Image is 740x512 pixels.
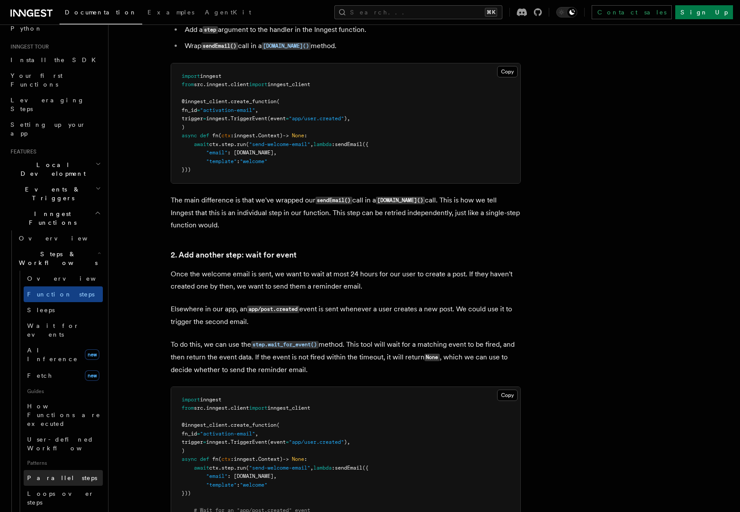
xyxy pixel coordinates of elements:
span: Overview [27,275,117,282]
span: Setting up your app [11,121,86,137]
span: None [292,132,304,139]
span: ( [246,465,249,471]
span: import [182,73,200,79]
span: async [182,132,197,139]
span: , [255,431,258,437]
span: Events & Triggers [7,185,95,202]
span: , [310,141,313,147]
span: sendEmail [335,141,362,147]
a: Fetchnew [24,367,103,384]
code: [DOMAIN_NAME]() [376,197,425,204]
span: . [228,422,231,428]
a: Sign Up [675,5,733,19]
span: : [332,465,335,471]
span: import [182,397,200,403]
span: })) [182,167,191,173]
span: Sleeps [27,307,55,313]
a: Examples [142,3,200,24]
span: = [203,439,206,445]
span: TriggerEvent [231,115,267,122]
a: Python [7,21,103,36]
a: Overview [24,271,103,286]
span: Inngest tour [7,43,49,50]
span: -> [283,456,289,462]
a: AgentKit [200,3,256,24]
code: app/post.created [247,306,299,313]
span: . [234,141,237,147]
code: step [203,26,218,34]
span: . [255,132,258,139]
span: Your first Functions [11,72,63,88]
kbd: ⌘K [485,8,497,17]
a: Sleeps [24,302,103,318]
span: inngest [200,397,221,403]
span: "app/user.created" [289,115,344,122]
span: : [DOMAIN_NAME], [228,473,277,479]
span: : [332,141,335,147]
a: Documentation [60,3,142,24]
span: @inngest_client [182,422,228,428]
p: Once the welcome email is sent, we want to wait at most 24 hours for our user to create a post. I... [171,268,521,293]
span: ctx [209,141,218,147]
span: "send-welcome-email" [249,141,310,147]
span: ( [218,456,221,462]
span: lambda [313,141,332,147]
span: . [234,465,237,471]
span: (event [267,439,286,445]
span: step [221,465,234,471]
span: Local Development [7,160,95,178]
span: await [194,141,209,147]
span: run [237,141,246,147]
code: sendEmail() [316,197,352,204]
span: inngest [234,132,255,139]
button: Copy [497,66,518,77]
span: Leveraging Steps [11,97,84,112]
span: ctx [209,465,218,471]
span: fn_id [182,107,197,113]
code: None [424,354,440,361]
span: sendEmail [335,465,362,471]
span: How Functions are executed [27,403,101,427]
span: "template" [206,482,237,488]
span: : [304,132,307,139]
span: await [194,465,209,471]
span: . [203,81,206,87]
span: "welcome" [240,482,267,488]
span: AgentKit [205,9,251,16]
span: client [231,405,249,411]
span: Guides [24,384,103,398]
span: create_function [231,422,277,428]
span: ( [277,98,280,104]
span: inngest [206,81,228,87]
span: -> [283,132,289,139]
span: TriggerEvent [231,439,267,445]
span: Documentation [65,9,137,16]
code: step.wait_for_event() [251,341,319,348]
span: . [228,405,231,411]
span: : [231,132,234,139]
span: ({ [362,141,368,147]
button: Toggle dark mode [556,7,577,17]
span: inngest_client [267,81,310,87]
span: None [292,456,304,462]
span: Install the SDK [11,56,101,63]
span: = [286,439,289,445]
span: })) [182,490,191,496]
span: Parallel steps [27,474,97,481]
a: [DOMAIN_NAME]() [262,42,311,50]
span: inngest. [206,439,231,445]
span: . [218,465,221,471]
span: ctx [221,456,231,462]
span: (event [267,115,286,122]
button: Events & Triggers [7,181,103,206]
span: "app/user.created" [289,439,344,445]
span: step [221,141,234,147]
span: ), [344,115,350,122]
li: Wrap call in a method. [182,40,521,52]
span: Overview [19,235,109,242]
span: . [228,98,231,104]
span: import [249,405,267,411]
span: "activation-email" [200,431,255,437]
span: Wait for events [27,322,79,338]
a: Overview [15,230,103,246]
